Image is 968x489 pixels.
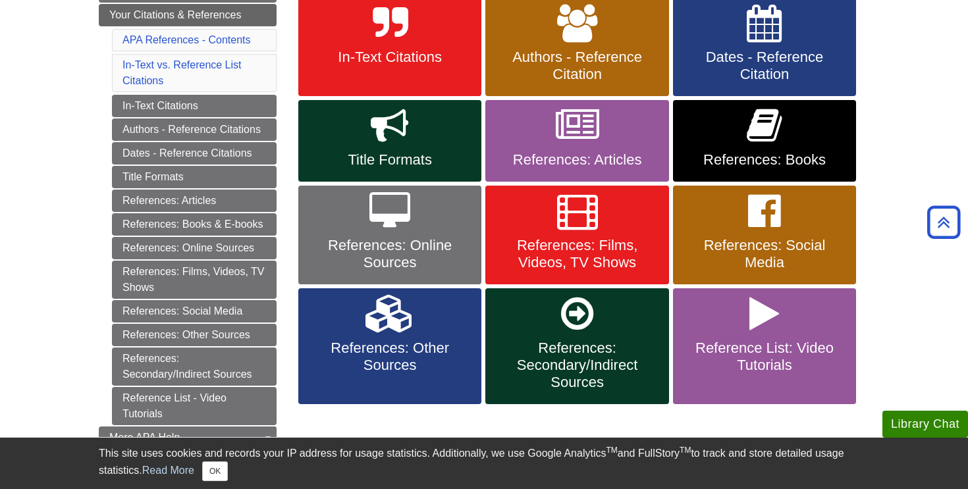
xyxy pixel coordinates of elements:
[485,288,668,404] a: References: Secondary/Indirect Sources
[112,261,277,299] a: References: Films, Videos, TV Shows
[680,446,691,455] sup: TM
[112,324,277,346] a: References: Other Sources
[673,100,856,182] a: References: Books
[298,186,481,284] a: References: Online Sources
[495,237,659,271] span: References: Films, Videos, TV Shows
[112,347,277,386] a: References: Secondary/Indirect Sources
[112,166,277,188] a: Title Formats
[109,9,241,20] span: Your Citations & References
[495,49,659,83] span: Authors - Reference Citation
[99,446,869,481] div: This site uses cookies and records your IP address for usage statistics. Additionally, we use Goo...
[683,237,846,271] span: References: Social Media
[109,432,180,443] span: More APA Help
[122,59,242,86] a: In-Text vs. Reference List Citations
[308,237,471,271] span: References: Online Sources
[495,151,659,168] span: References: Articles
[683,340,846,374] span: Reference List: Video Tutorials
[112,190,277,212] a: References: Articles
[142,465,194,476] a: Read More
[882,411,968,438] button: Library Chat
[495,340,659,391] span: References: Secondary/Indirect Sources
[112,95,277,117] a: In-Text Citations
[112,237,277,259] a: References: Online Sources
[112,387,277,425] a: Reference List - Video Tutorials
[308,340,471,374] span: References: Other Sources
[298,288,481,404] a: References: Other Sources
[673,288,856,404] a: Reference List: Video Tutorials
[298,100,481,182] a: Title Formats
[923,213,965,231] a: Back to Top
[99,426,277,449] a: More APA Help
[673,186,856,284] a: References: Social Media
[606,446,617,455] sup: TM
[112,118,277,141] a: Authors - Reference Citations
[112,300,277,322] a: References: Social Media
[122,34,250,45] a: APA References - Contents
[202,461,228,481] button: Close
[112,213,277,236] a: References: Books & E-books
[485,186,668,284] a: References: Films, Videos, TV Shows
[308,151,471,168] span: Title Formats
[683,49,846,83] span: Dates - Reference Citation
[683,151,846,168] span: References: Books
[308,49,471,66] span: In-Text Citations
[485,100,668,182] a: References: Articles
[112,142,277,165] a: Dates - Reference Citations
[296,432,869,462] caption: In-Text Citation vs. Reference List Citation (See for more information)
[99,4,277,26] a: Your Citations & References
